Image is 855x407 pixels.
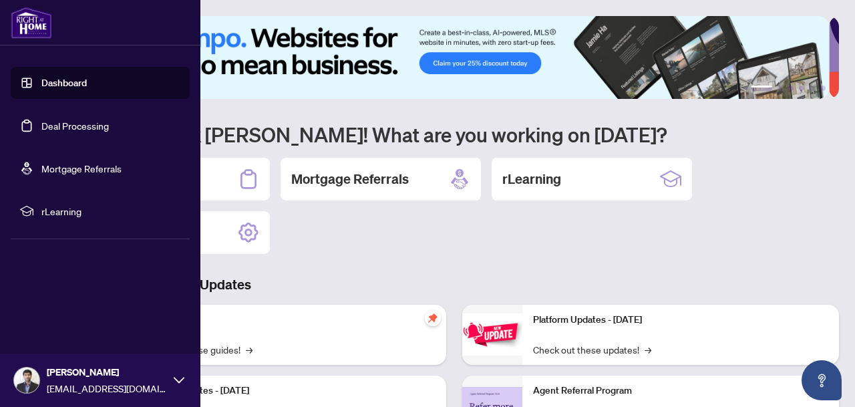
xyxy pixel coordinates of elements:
p: Platform Updates - [DATE] [140,384,436,398]
p: Self-Help [140,313,436,327]
button: Open asap [802,360,842,400]
span: rLearning [41,204,180,219]
button: 4 [799,86,804,91]
button: 1 [751,86,772,91]
button: 6 [820,86,826,91]
button: 2 [778,86,783,91]
img: Profile Icon [14,368,39,393]
h3: Brokerage & Industry Updates [69,275,839,294]
img: Slide 0 [69,16,829,99]
span: pushpin [425,310,441,326]
button: 3 [788,86,794,91]
a: Dashboard [41,77,87,89]
img: logo [11,7,52,39]
h2: Mortgage Referrals [291,170,409,188]
span: [PERSON_NAME] [47,365,167,380]
h1: Welcome back [PERSON_NAME]! What are you working on [DATE]? [69,122,839,147]
h2: rLearning [502,170,561,188]
p: Platform Updates - [DATE] [533,313,828,327]
a: Check out these updates!→ [533,342,651,357]
span: → [246,342,252,357]
span: → [645,342,651,357]
button: 5 [810,86,815,91]
p: Agent Referral Program [533,384,828,398]
a: Mortgage Referrals [41,162,122,174]
a: Deal Processing [41,120,109,132]
img: Platform Updates - June 23, 2025 [462,313,522,356]
span: [EMAIL_ADDRESS][DOMAIN_NAME] [47,381,167,396]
